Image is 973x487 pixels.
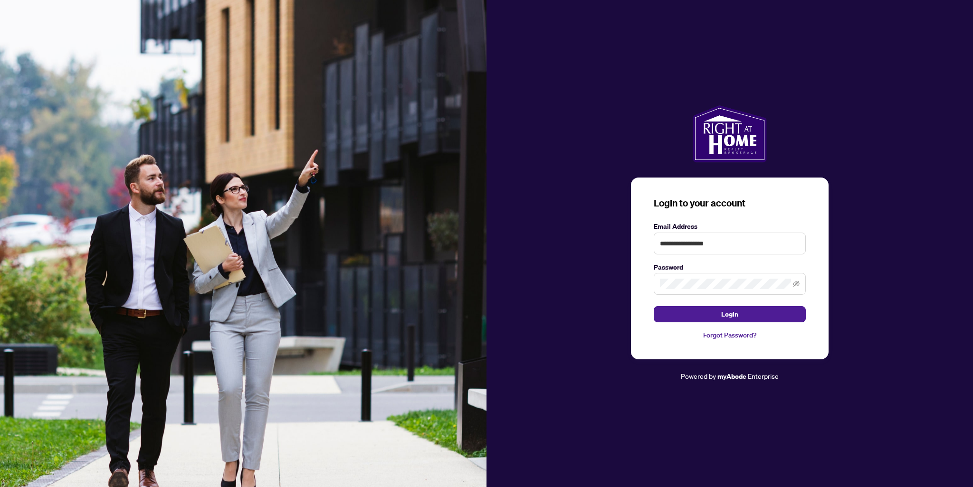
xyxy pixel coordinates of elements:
[748,372,779,380] span: Enterprise
[721,307,738,322] span: Login
[654,197,806,210] h3: Login to your account
[693,105,766,162] img: ma-logo
[654,262,806,272] label: Password
[654,330,806,340] a: Forgot Password?
[681,372,716,380] span: Powered by
[793,281,800,287] span: eye-invisible
[654,221,806,232] label: Email Address
[654,306,806,322] button: Login
[717,371,746,382] a: myAbode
